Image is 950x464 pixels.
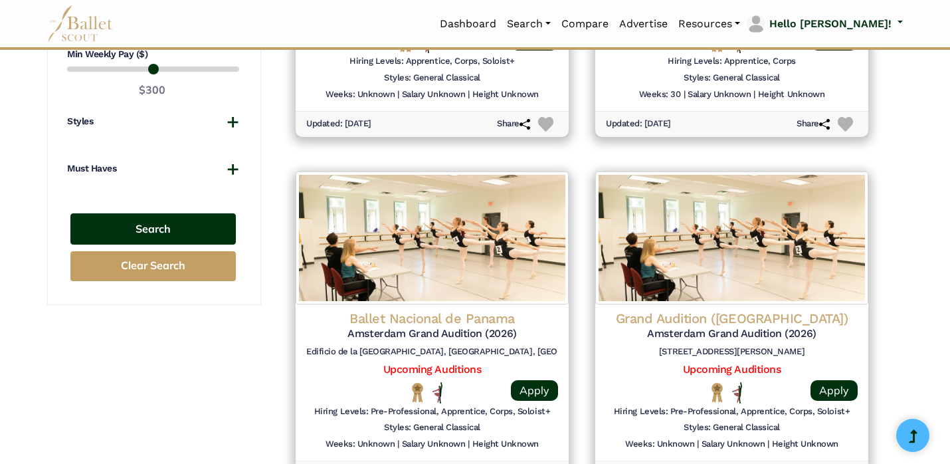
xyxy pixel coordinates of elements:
a: Upcoming Auditions [383,363,481,376]
h6: Styles: General Classical [684,422,780,433]
h6: | [468,89,470,100]
a: Search [502,10,556,38]
h6: Salary Unknown [402,439,465,450]
h6: Styles: General Classical [684,72,780,84]
img: All [732,382,742,404]
a: Advertise [614,10,673,38]
p: Hello [PERSON_NAME]! [769,15,892,33]
h6: Salary Unknown [702,439,765,450]
h6: Weeks: Unknown [625,439,694,450]
h6: Weeks: 30 [639,89,681,100]
img: All [432,382,442,404]
button: Search [70,213,236,245]
output: $300 [139,82,165,99]
h6: [STREET_ADDRESS][PERSON_NAME] [606,346,858,358]
a: Dashboard [434,10,502,38]
button: Must Haves [67,162,239,175]
h6: | [684,89,686,100]
h6: Salary Unknown [402,89,465,100]
h6: Hiring Levels: Pre-Professional, Apprentice, Corps, Soloist+ [314,406,550,417]
h6: | [767,439,769,450]
h6: Hiring Levels: Apprentice, Corps, Soloist+ [349,56,515,67]
h6: | [397,439,399,450]
h6: Styles: General Classical [384,72,480,84]
h5: Amsterdam Grand Audition (2026) [306,327,558,341]
button: Clear Search [70,251,236,281]
a: Resources [673,10,745,38]
h6: Height Unknown [772,439,838,450]
img: profile picture [747,15,765,33]
h6: | [697,439,699,450]
h6: Share [797,118,830,130]
h6: Styles: General Classical [384,422,480,433]
h4: Min Weekly Pay ($) [67,48,239,61]
h6: Weeks: Unknown [326,89,395,100]
img: National [409,382,426,403]
h6: Share [497,118,530,130]
img: Heart [538,117,553,132]
h5: Amsterdam Grand Audition (2026) [606,327,858,341]
h4: Styles [67,115,93,128]
h6: Salary Unknown [688,89,751,100]
h4: Grand Audition ([GEOGRAPHIC_DATA]) [606,310,858,327]
h6: Hiring Levels: Apprentice, Corps [668,56,796,67]
h6: Hiring Levels: Pre-Professional, Apprentice, Corps, Soloist+ [614,406,850,417]
h6: Height Unknown [472,439,539,450]
h6: Height Unknown [472,89,539,100]
img: Logo [595,172,868,304]
h6: Height Unknown [758,89,824,100]
a: Apply [511,380,558,401]
h6: Edificio de la [GEOGRAPHIC_DATA], [GEOGRAPHIC_DATA], [GEOGRAPHIC_DATA], [GEOGRAPHIC_DATA] [306,346,558,358]
a: profile picture Hello [PERSON_NAME]! [745,13,903,35]
img: Heart [838,117,853,132]
img: Logo [296,172,569,304]
h6: Weeks: Unknown [326,439,395,450]
img: National [709,382,725,403]
a: Apply [810,380,858,401]
h4: Ballet Nacional de Panama [306,310,558,327]
h4: Must Haves [67,162,116,175]
h6: | [397,89,399,100]
h6: | [753,89,755,100]
h6: Updated: [DATE] [306,118,371,130]
a: Compare [556,10,614,38]
button: Styles [67,115,239,128]
h6: Updated: [DATE] [606,118,671,130]
a: Upcoming Auditions [683,363,781,376]
h6: | [468,439,470,450]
